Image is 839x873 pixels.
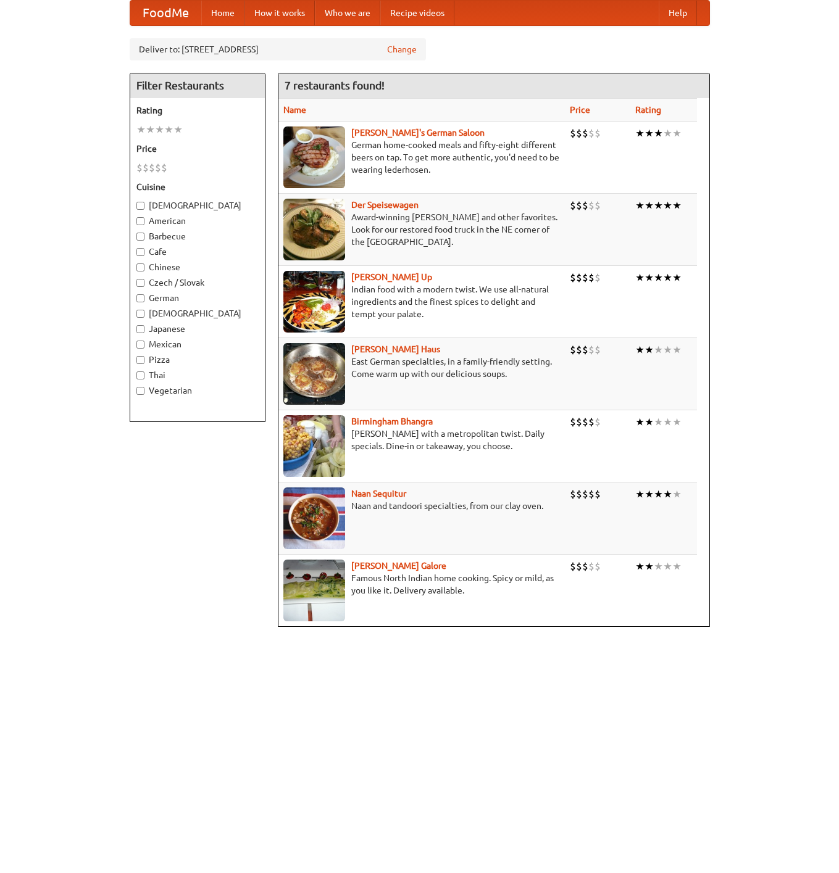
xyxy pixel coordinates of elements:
[136,123,146,136] li: ★
[663,560,672,573] li: ★
[570,126,576,140] li: $
[672,560,682,573] li: ★
[654,126,663,140] li: ★
[672,415,682,429] li: ★
[136,323,259,335] label: Japanese
[149,161,155,175] li: $
[136,356,144,364] input: Pizza
[283,355,560,380] p: East German specialties, in a family-friendly setting. Come warm up with our delicious soups.
[161,161,167,175] li: $
[283,500,560,512] p: Naan and tandoori specialties, from our clay oven.
[136,310,144,318] input: [DEMOGRAPHIC_DATA]
[285,80,385,91] ng-pluralize: 7 restaurants found!
[283,271,345,333] img: curryup.jpg
[570,199,576,212] li: $
[136,246,259,258] label: Cafe
[130,73,265,98] h4: Filter Restaurants
[351,128,485,138] b: [PERSON_NAME]'s German Saloon
[570,415,576,429] li: $
[136,371,144,379] input: Thai
[582,487,588,501] li: $
[136,294,144,302] input: German
[635,199,645,212] li: ★
[351,272,432,282] a: [PERSON_NAME] Up
[136,143,259,155] h5: Price
[155,161,161,175] li: $
[576,126,582,140] li: $
[283,105,306,115] a: Name
[663,343,672,357] li: ★
[582,126,588,140] li: $
[672,126,682,140] li: ★
[136,261,259,273] label: Chinese
[570,343,576,357] li: $
[663,415,672,429] li: ★
[645,415,654,429] li: ★
[645,271,654,284] li: ★
[570,271,576,284] li: $
[645,487,654,501] li: ★
[595,271,601,284] li: $
[595,560,601,573] li: $
[654,199,663,212] li: ★
[136,279,144,287] input: Czech / Slovak
[136,384,259,397] label: Vegetarian
[645,199,654,212] li: ★
[663,199,672,212] li: ★
[136,230,259,242] label: Barbecue
[136,292,259,304] label: German
[164,123,173,136] li: ★
[283,139,560,176] p: German home-cooked meals and fifty-eight different beers on tap. To get more authentic, you'd nee...
[654,343,663,357] li: ★
[283,211,560,248] p: Award-winning [PERSON_NAME] and other favorites. Look for our restored food truck in the NE corne...
[136,354,259,366] label: Pizza
[570,560,576,573] li: $
[663,126,672,140] li: ★
[380,1,454,25] a: Recipe videos
[576,487,582,501] li: $
[283,428,560,452] p: [PERSON_NAME] with a metropolitan twist. Daily specials. Dine-in or takeaway, you choose.
[576,560,582,573] li: $
[654,487,663,501] li: ★
[595,415,601,429] li: $
[576,343,582,357] li: $
[283,487,345,549] img: naansequitur.jpg
[351,561,446,571] a: [PERSON_NAME] Galore
[582,560,588,573] li: $
[136,199,259,212] label: [DEMOGRAPHIC_DATA]
[155,123,164,136] li: ★
[283,343,345,405] img: kohlhaus.jpg
[654,560,663,573] li: ★
[672,199,682,212] li: ★
[136,369,259,381] label: Thai
[588,487,595,501] li: $
[130,38,426,60] div: Deliver to: [STREET_ADDRESS]
[570,487,576,501] li: $
[659,1,697,25] a: Help
[351,416,433,426] a: Birmingham Bhangra
[582,343,588,357] li: $
[672,271,682,284] li: ★
[136,276,259,289] label: Czech / Slovak
[136,215,259,227] label: American
[283,560,345,621] img: currygalore.jpg
[582,271,588,284] li: $
[136,217,144,225] input: American
[283,415,345,477] img: bhangra.jpg
[582,415,588,429] li: $
[645,343,654,357] li: ★
[136,263,144,271] input: Chinese
[146,123,155,136] li: ★
[588,271,595,284] li: $
[576,415,582,429] li: $
[576,271,582,284] li: $
[645,126,654,140] li: ★
[244,1,315,25] a: How it works
[351,344,440,354] a: [PERSON_NAME] Haus
[351,200,419,210] b: Der Speisewagen
[136,161,143,175] li: $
